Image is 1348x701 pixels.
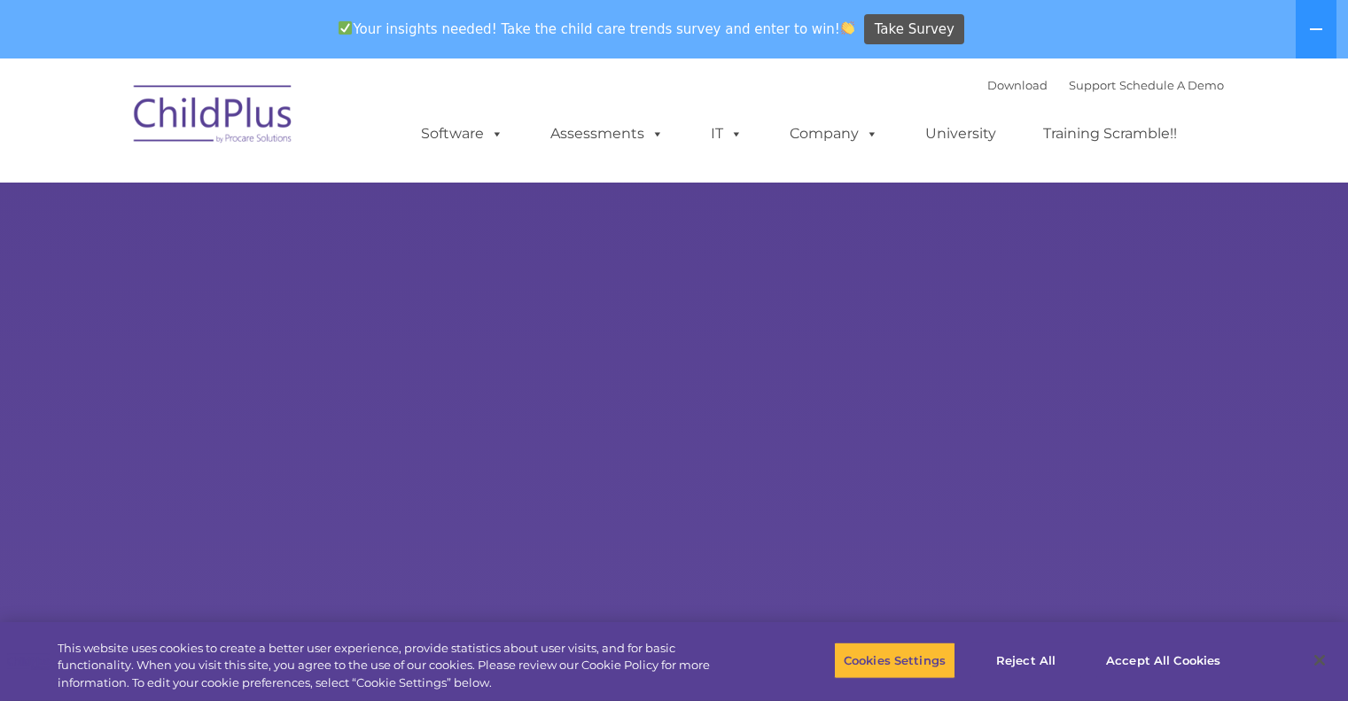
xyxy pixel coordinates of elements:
[970,642,1081,679] button: Reject All
[987,78,1048,92] a: Download
[693,116,760,152] a: IT
[772,116,896,152] a: Company
[908,116,1014,152] a: University
[1300,641,1339,680] button: Close
[533,116,682,152] a: Assessments
[125,73,302,161] img: ChildPlus by Procare Solutions
[331,12,862,46] span: Your insights needed! Take the child care trends survey and enter to win!
[403,116,521,152] a: Software
[1069,78,1116,92] a: Support
[1119,78,1224,92] a: Schedule A Demo
[875,14,955,45] span: Take Survey
[864,14,964,45] a: Take Survey
[1096,642,1230,679] button: Accept All Cookies
[841,21,854,35] img: 👏
[834,642,955,679] button: Cookies Settings
[987,78,1224,92] font: |
[1025,116,1195,152] a: Training Scramble!!
[58,640,742,692] div: This website uses cookies to create a better user experience, provide statistics about user visit...
[339,21,352,35] img: ✅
